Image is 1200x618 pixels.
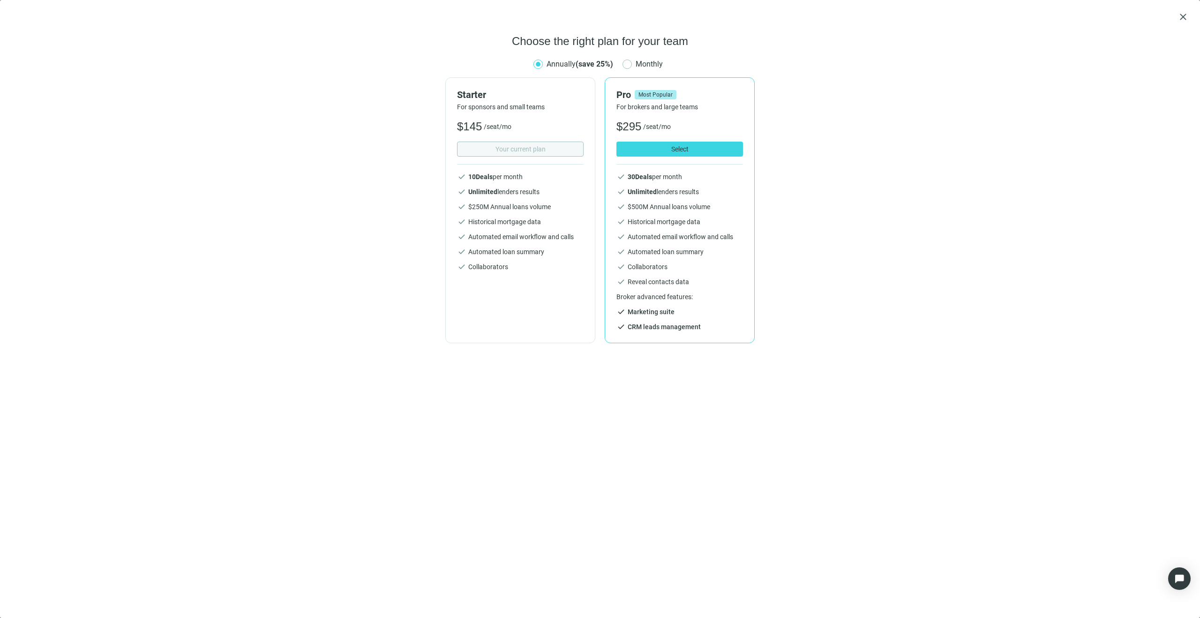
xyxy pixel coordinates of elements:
[457,119,482,134] span: $ 145
[1168,567,1191,590] div: Open Intercom Messenger
[457,172,466,181] span: check
[628,187,699,196] span: lenders results
[616,142,743,157] button: Select
[616,322,626,332] span: check
[457,202,466,211] span: check
[457,247,584,256] li: Automated loan summary
[616,277,626,286] span: check
[616,119,641,134] span: $ 295
[457,187,466,196] span: check
[616,217,626,226] span: check
[616,217,743,226] li: Historical mortgage data
[628,173,652,181] b: 30 Deals
[616,89,631,100] h2: Pro
[457,262,584,271] li: Collaborators
[484,122,511,131] span: /seat/mo
[547,60,613,68] span: Annually
[457,232,584,241] li: Automated email workflow and calls
[616,172,626,181] span: check
[616,307,626,317] span: check
[616,247,743,256] li: Automated loan summary
[457,217,466,226] span: check
[468,172,523,181] span: per month
[616,292,743,301] p: Broker advanced features:
[457,262,466,271] span: check
[457,89,486,100] h2: Starter
[468,202,551,211] span: $ 250 M Annual loans volume
[616,232,626,241] span: check
[635,90,676,99] span: Most Popular
[457,142,584,157] button: Your current plan
[616,187,626,196] span: check
[468,173,493,181] b: 10 Deals
[457,247,466,256] span: check
[616,232,743,241] li: Automated email workflow and calls
[616,247,626,256] span: check
[616,262,626,271] span: check
[457,217,584,226] li: Historical mortgage data
[616,202,626,211] span: check
[643,122,671,131] span: /seat/mo
[457,102,584,112] div: For sponsors and small teams
[632,58,667,70] span: Monthly
[457,232,466,241] span: check
[616,307,743,317] li: Marketing suite
[628,172,682,181] span: per month
[512,34,688,49] h1: Choose the right plan for your team
[628,202,710,211] span: $ 500 M Annual loans volume
[576,60,613,68] b: (save 25%)
[671,145,689,153] span: Select
[616,322,743,332] li: CRM leads management
[616,102,743,112] div: For brokers and large teams
[628,188,657,196] b: Unlimited
[468,188,497,196] b: Unlimited
[616,277,743,286] li: Reveal contacts data
[1177,11,1189,23] button: close
[616,262,743,271] li: Collaborators
[468,187,540,196] span: lenders results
